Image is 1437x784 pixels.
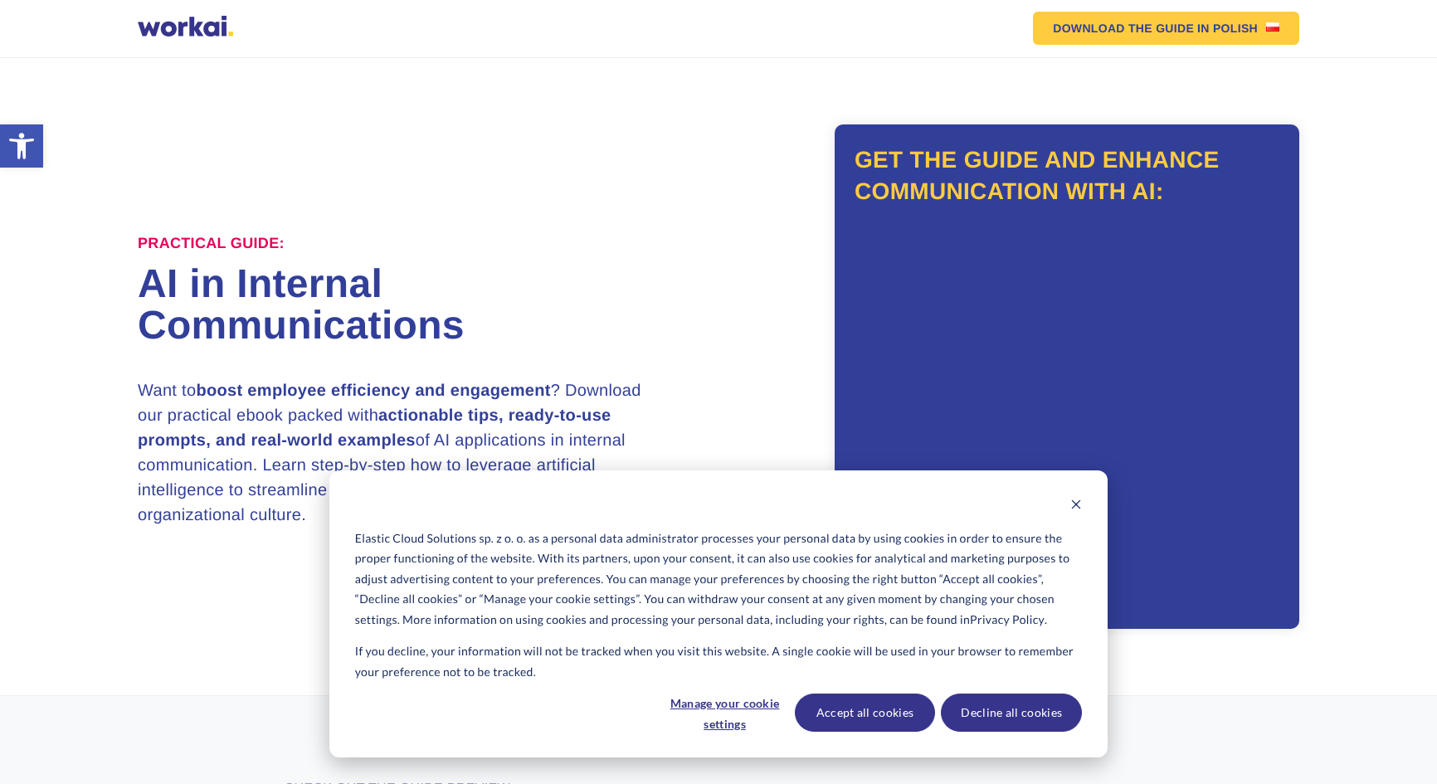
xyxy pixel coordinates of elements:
h1: AI in Internal Communications [138,264,718,347]
p: If you decline, your information will not be tracked when you visit this website. A single cookie... [355,641,1082,682]
em: DOWNLOAD THE GUIDE [1053,22,1194,34]
a: Privacy Policy [970,610,1045,631]
button: Accept all cookies [795,694,936,732]
p: Elastic Cloud Solutions sp. z o. o. as a personal data administrator processes your personal data... [355,528,1082,631]
img: US flag [1266,22,1279,32]
button: Manage your cookie settings [661,694,789,732]
h2: Get the guide and enhance communication with AI: [855,144,1279,207]
iframe: Form 0 [855,226,1279,598]
div: Cookie banner [329,470,1108,757]
strong: boost employee efficiency and engagement [196,382,550,400]
label: Practical Guide: [138,235,285,253]
button: Decline all cookies [941,694,1082,732]
button: Dismiss cookie banner [1070,496,1082,517]
h3: Want to ? Download our practical ebook packed with of AI applications in internal communication. ... [138,378,660,528]
a: DOWNLOAD THE GUIDEIN POLISHUS flag [1033,12,1299,45]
